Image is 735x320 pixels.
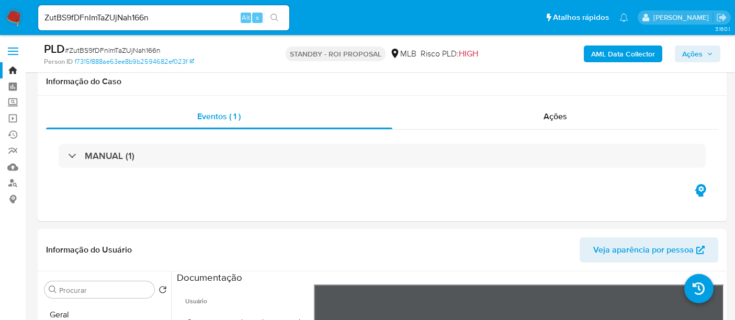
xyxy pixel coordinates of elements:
span: Eventos ( 1 ) [197,110,241,122]
button: Ações [675,45,720,62]
h1: Informação do Caso [46,76,718,87]
span: Alt [242,13,250,22]
button: Retornar ao pedido padrão [159,285,167,297]
span: s [256,13,259,22]
a: f7315f888ae63ee8b9b2594682ef023f [75,57,194,66]
span: Ações [544,110,567,122]
p: erico.trevizan@mercadopago.com.br [653,13,713,22]
button: AML Data Collector [584,45,662,62]
a: Sair [716,12,727,23]
span: Risco PLD: [421,48,478,60]
button: Procurar [49,285,57,294]
span: Veja aparência por pessoa [593,237,694,262]
span: # ZutBS9fDFnImTaZUjNah166n [65,45,161,55]
b: Person ID [44,57,73,66]
p: STANDBY - ROI PROPOSAL [286,47,386,61]
div: MANUAL (1) [59,144,706,168]
input: Pesquise usuários ou casos... [38,11,289,25]
h3: MANUAL (1) [85,150,134,162]
h1: Informação do Usuário [46,245,132,255]
button: Veja aparência por pessoa [580,237,718,262]
span: Atalhos rápidos [553,12,609,23]
div: MLB [390,48,416,60]
span: HIGH [459,48,478,60]
b: AML Data Collector [591,45,655,62]
a: Notificações [619,13,628,22]
input: Procurar [59,285,150,295]
span: Ações [682,45,703,62]
b: PLD [44,40,65,57]
button: search-icon [264,10,285,25]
